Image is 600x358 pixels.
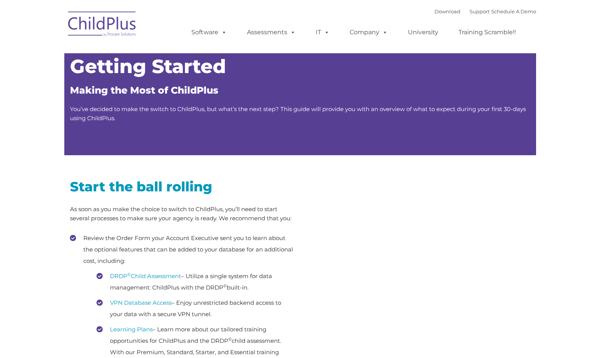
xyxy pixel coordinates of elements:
[491,8,536,14] a: Schedule A Demo
[97,270,294,293] li: – Utilize a single system for data management: ChildPlus with the DRDP built-in.
[434,8,460,14] a: Download
[239,25,303,40] a: Assessments
[308,25,337,40] a: IT
[64,6,140,44] img: ChildPlus by Procare Solutions
[127,272,131,277] sup: ©
[451,25,524,40] a: Training Scramble!!
[70,55,226,78] span: Getting Started
[228,336,232,342] sup: ©
[184,25,234,40] a: Software
[70,178,294,195] h2: Start the ball rolling
[469,8,490,14] a: Support
[342,25,395,40] a: Company
[110,272,181,280] a: DRDP©Child Assessment
[70,205,294,223] p: As soon as you make the choice to switch to ChildPlus, you’ll need to start several processes to ...
[97,297,294,320] li: – Enjoy unrestricted backend access to your data with a secure VPN tunnel.
[110,326,153,333] a: Learning Plans
[70,84,218,96] span: Making the Most of ChildPlus
[400,25,446,40] a: University
[434,8,536,14] font: |
[110,299,172,306] a: VPN Database Access
[70,105,526,122] span: You’ve decided to make the switch to ChildPlus, but what’s the next step? This guide will provide...
[223,283,227,288] sup: ©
